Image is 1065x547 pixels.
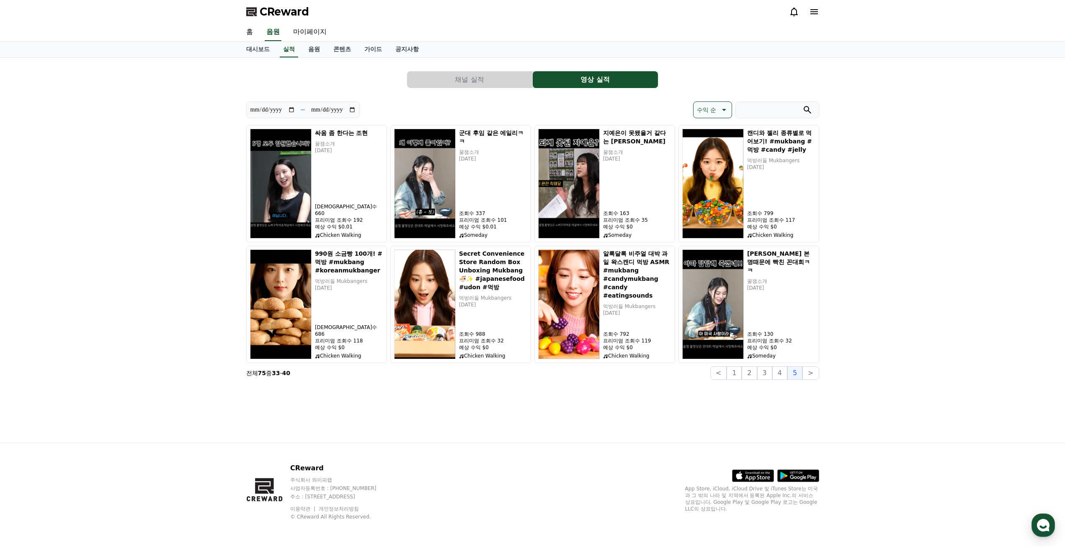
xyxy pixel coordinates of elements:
p: 주소 : [STREET_ADDRESS] [290,493,392,500]
p: 조회수 163 [603,210,671,217]
img: 캔디와 젤리 종류별로 먹어보기! #mukbang #먹방 #candy #jelly [682,129,744,239]
p: [DEMOGRAPHIC_DATA]수 660 [315,203,383,217]
a: 개인정보처리방침 [319,506,359,512]
p: 먹방러들 Mukbangers [747,157,815,164]
img: 지예은이 못됐을거 같다는 탁재훈 [538,129,600,239]
p: 조회수 792 [603,331,671,337]
p: 예상 수익 $0.01 [315,223,383,230]
a: 홈 [3,266,55,287]
p: 조회수 988 [459,331,527,337]
strong: 40 [282,370,290,376]
button: 알록달록 비주얼 대박 과일 왁스캔디 먹방 ASMR #mukbang #candymukbang #candy #eatingsounds 알록달록 비주얼 대박 과일 왁스캔디 먹방 AS... [534,246,675,363]
p: 프리미엄 조회수 119 [603,337,671,344]
p: CReward [290,463,392,473]
p: 조회수 337 [459,210,527,217]
p: Someday [747,353,815,359]
p: [DEMOGRAPHIC_DATA]수 686 [315,324,383,337]
a: 홈 [240,23,260,41]
button: 채널 실적 [407,71,532,88]
p: 조회수 130 [747,331,815,337]
button: 수익 순 [693,101,732,118]
p: Chicken Walking [603,353,671,359]
p: ~ [300,105,306,115]
img: 에일리 본명때문에 빡친 꼰대희ㅋㅋ [682,249,744,359]
button: 지예은이 못됐을거 같다는 탁재훈 지예은이 못됐을거 같다는 [PERSON_NAME] 꿀잼소개 [DATE] 조회수 163 프리미엄 조회수 35 예상 수익 $0 Someday [534,125,675,242]
button: 2 [742,366,757,380]
p: 예상 수익 $0 [603,223,671,230]
p: App Store, iCloud, iCloud Drive 및 iTunes Store는 미국과 그 밖의 나라 및 지역에서 등록된 Apple Inc.의 서비스 상표입니다. Goo... [685,485,819,512]
h5: 싸움 좀 한다는 조현 [315,129,383,137]
p: 조회수 799 [747,210,815,217]
p: 프리미엄 조회수 101 [459,217,527,223]
a: 영상 실적 [533,71,658,88]
a: 이용약관 [290,506,317,512]
a: 마이페이지 [286,23,333,41]
p: 예상 수익 $0 [315,344,383,351]
a: 가이드 [358,41,389,57]
p: [DATE] [603,310,671,316]
a: 음원 [302,41,327,57]
p: 먹방러들 Mukbangers [315,278,383,285]
button: 싸움 좀 한다는 조현 싸움 좀 한다는 조현 꿀잼소개 [DATE] [DEMOGRAPHIC_DATA]수 660 프리미엄 조회수 192 예상 수익 $0.01 Chicken Walking [246,125,387,242]
button: Secret Convenience Store Random Box Unboxing Mukbang 🍜✨ #japanesefood #udon #먹방 Secret Convenienc... [390,246,531,363]
span: 대화 [77,279,87,285]
p: 예상 수익 $0 [603,344,671,351]
p: [DATE] [315,147,383,154]
a: 실적 [280,41,298,57]
h5: 군대 후임 같은 에일리ㅋㅋ [459,129,527,145]
a: 음원 [265,23,281,41]
p: © CReward All Rights Reserved. [290,513,392,520]
h5: 알록달록 비주얼 대박 과일 왁스캔디 먹방 ASMR #mukbang #candymukbang #candy #eatingsounds [603,249,671,300]
p: Chicken Walking [315,232,383,239]
a: CReward [246,5,309,18]
strong: 33 [272,370,280,376]
p: Chicken Walking [747,232,815,239]
p: 프리미엄 조회수 117 [747,217,815,223]
p: 예상 수익 $0.01 [459,223,527,230]
p: 예상 수익 $0 [459,344,527,351]
p: 프리미엄 조회수 118 [315,337,383,344]
a: 대화 [55,266,108,287]
p: 꿀잼소개 [315,140,383,147]
button: 990원 소금빵 100개! #먹방 #mukbang #koreanmukbanger 990원 소금빵 100개! #먹방 #mukbang #koreanmukbanger 먹방러들 Mu... [246,246,387,363]
a: 공지사항 [389,41,425,57]
p: 프리미엄 조회수 32 [747,337,815,344]
p: 먹방러들 Mukbangers [603,303,671,310]
p: [DATE] [747,285,815,291]
button: 3 [757,366,772,380]
h5: 990원 소금빵 100개! #먹방 #mukbang #koreanmukbanger [315,249,383,275]
h5: 캔디와 젤리 종류별로 먹어보기! #mukbang #먹방 #candy #jelly [747,129,815,154]
button: 캔디와 젤리 종류별로 먹어보기! #mukbang #먹방 #candy #jelly 캔디와 젤리 종류별로 먹어보기! #mukbang #먹방 #candy #jelly 먹방러들 Mu... [678,125,819,242]
p: [DATE] [459,301,527,308]
img: 군대 후임 같은 에일리ㅋㅋ [394,129,456,239]
a: 설정 [108,266,161,287]
button: 5 [787,366,802,380]
span: 홈 [26,278,31,285]
p: 수익 순 [697,104,716,116]
button: 에일리 본명때문에 빡친 꼰대희ㅋㅋ [PERSON_NAME] 본명때문에 빡친 꼰대희ㅋㅋ 꿀잼소개 [DATE] 조회수 130 프리미엄 조회수 32 예상 수익 $0 Someday [678,246,819,363]
p: 꿀잼소개 [603,149,671,156]
h5: [PERSON_NAME] 본명때문에 빡친 꼰대희ㅋㅋ [747,249,815,275]
a: 채널 실적 [407,71,533,88]
p: [DATE] [459,156,527,162]
p: [DATE] [747,164,815,171]
p: 예상 수익 $0 [747,223,815,230]
p: 예상 수익 $0 [747,344,815,351]
p: Someday [459,232,527,239]
button: 영상 실적 [533,71,658,88]
a: 대시보드 [240,41,276,57]
span: 설정 [129,278,139,285]
button: < [710,366,727,380]
p: Chicken Walking [459,353,527,359]
button: > [802,366,819,380]
button: 4 [772,366,787,380]
p: [DATE] [315,285,383,291]
h5: 지예은이 못됐을거 같다는 [PERSON_NAME] [603,129,671,145]
strong: 75 [258,370,266,376]
span: CReward [260,5,309,18]
p: Someday [603,232,671,239]
img: 싸움 좀 한다는 조현 [250,129,312,239]
p: 프리미엄 조회수 32 [459,337,527,344]
p: 먹방러들 Mukbangers [459,295,527,301]
button: 군대 후임 같은 에일리ㅋㅋ 군대 후임 같은 에일리ㅋㅋ 꿀잼소개 [DATE] 조회수 337 프리미엄 조회수 101 예상 수익 $0.01 Someday [390,125,531,242]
